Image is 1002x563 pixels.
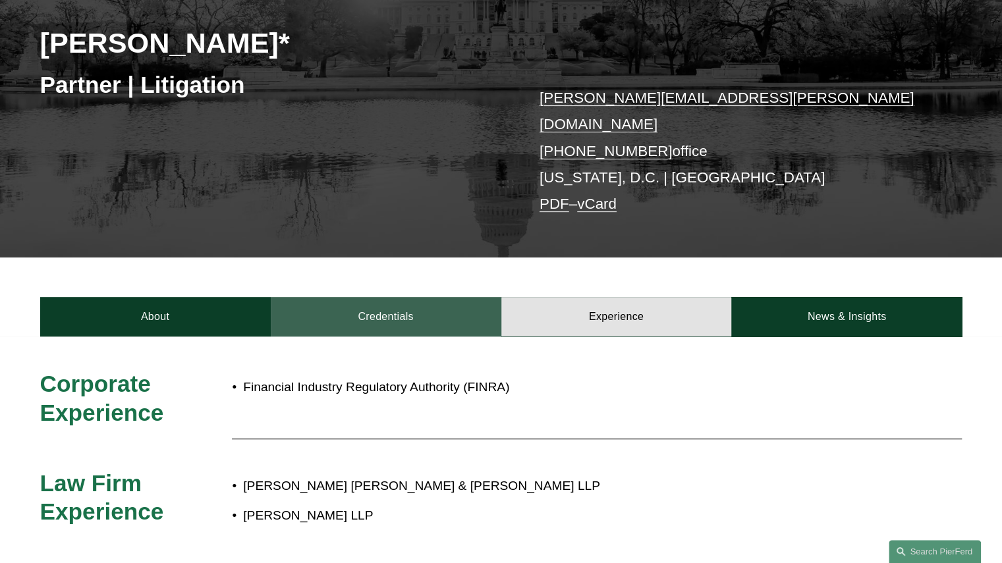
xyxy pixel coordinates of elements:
[577,196,617,212] a: vCard
[243,504,847,527] p: [PERSON_NAME] LLP
[540,90,914,132] a: [PERSON_NAME][EMAIL_ADDRESS][PERSON_NAME][DOMAIN_NAME]
[540,143,673,159] a: [PHONE_NUMBER]
[501,297,732,336] a: Experience
[40,297,271,336] a: About
[243,475,847,498] p: [PERSON_NAME] [PERSON_NAME] & [PERSON_NAME] LLP
[271,297,501,336] a: Credentials
[40,371,164,425] span: Corporate Experience
[40,26,501,60] h2: [PERSON_NAME]*
[731,297,962,336] a: News & Insights
[40,470,164,525] span: Law Firm Experience
[889,540,981,563] a: Search this site
[540,196,569,212] a: PDF
[540,85,924,218] p: office [US_STATE], D.C. | [GEOGRAPHIC_DATA] –
[243,376,847,399] p: Financial Industry Regulatory Authority (FINRA)
[40,70,501,99] h3: Partner | Litigation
